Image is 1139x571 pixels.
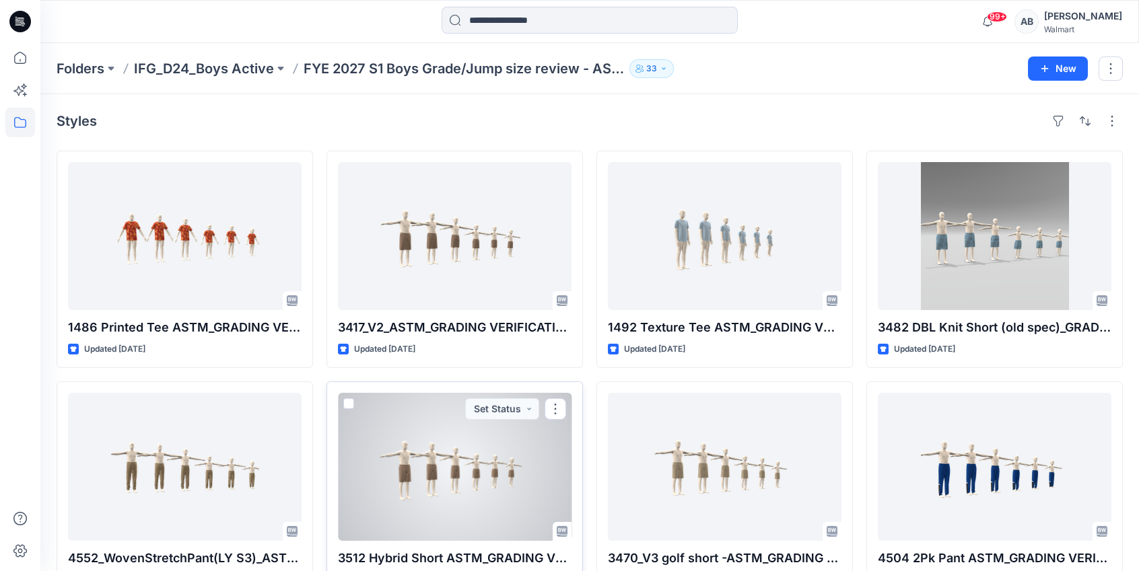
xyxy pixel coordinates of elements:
p: 1486 Printed Tee ASTM_GRADING VERIFICATION [68,318,302,337]
a: Folders [57,59,104,78]
a: 3482 DBL Knit Short (old spec)_GRADING VERIFICATION2 [878,162,1111,310]
a: 1492 Texture Tee ASTM_GRADING VERIFICATION [608,162,841,310]
div: Walmart [1044,24,1122,34]
p: 1492 Texture Tee ASTM_GRADING VERIFICATION [608,318,841,337]
p: Updated [DATE] [84,342,145,356]
a: 3417_V2_ASTM_GRADING VERIFICATION [338,162,572,310]
button: New [1028,56,1088,81]
a: 3470_V3 golf short -ASTM_GRADING VERIFICATION1 [608,393,841,541]
p: FYE 2027 S1 Boys Grade/Jump size review - ASTM grades [304,59,624,78]
p: 3470_V3 golf short -ASTM_GRADING VERIFICATION1 [608,549,841,568]
div: AB [1014,9,1039,34]
a: 1486 Printed Tee ASTM_GRADING VERIFICATION [68,162,302,310]
p: 4552_WovenStretchPant(LY S3)_ASTM_GRADING VERIFICATION [68,549,302,568]
a: 4552_WovenStretchPant(LY S3)_ASTM_GRADING VERIFICATION [68,393,302,541]
h4: Styles [57,113,97,129]
a: 3512 Hybrid Short ASTM_GRADING VERIFICATION [338,393,572,541]
p: 3482 DBL Knit Short (old spec)_GRADING VERIFICATION2 [878,318,1111,337]
p: 33 [646,61,657,76]
p: 3417_V2_ASTM_GRADING VERIFICATION [338,318,572,337]
p: 3512 Hybrid Short ASTM_GRADING VERIFICATION [338,549,572,568]
p: Updated [DATE] [894,342,955,356]
p: Updated [DATE] [354,342,415,356]
p: 4504 2Pk Pant ASTM_GRADING VERIFICATION [878,549,1111,568]
button: 33 [629,59,674,78]
a: 4504 2Pk Pant ASTM_GRADING VERIFICATION [878,393,1111,541]
a: IFG_D24_Boys Active [134,59,274,78]
div: [PERSON_NAME] [1044,8,1122,24]
span: 99+ [987,11,1007,22]
p: Updated [DATE] [624,342,685,356]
